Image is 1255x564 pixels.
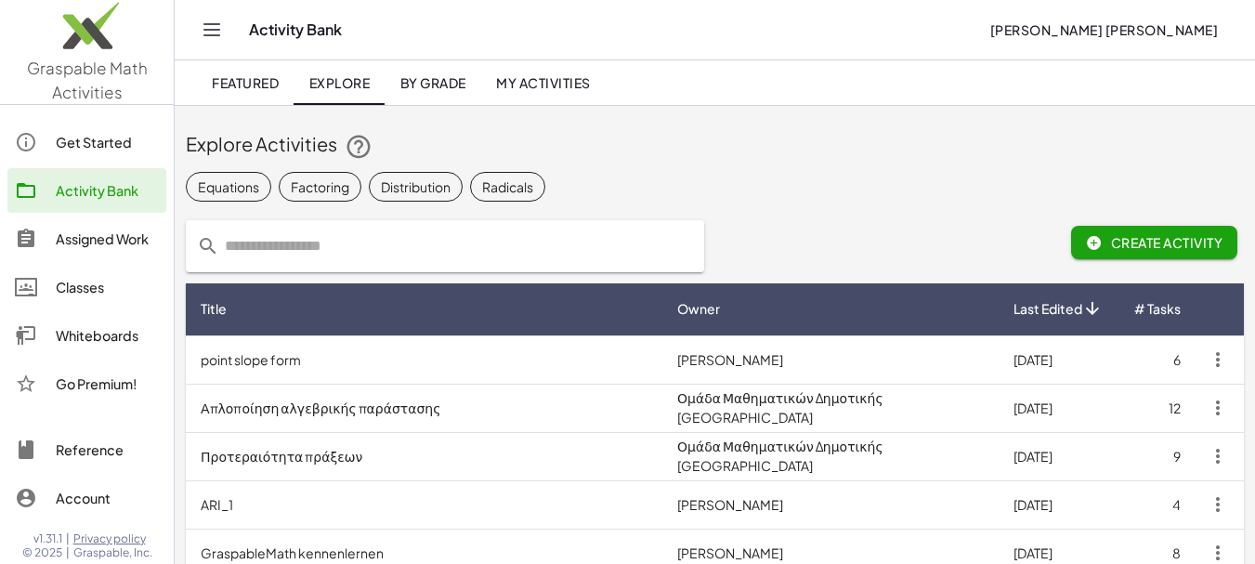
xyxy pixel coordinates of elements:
span: © 2025 [22,545,62,560]
td: Ομάδα Μαθηματικών Δημοτικής [GEOGRAPHIC_DATA] [662,384,999,432]
a: Reference [7,427,166,472]
div: Go Premium! [56,373,159,395]
span: Graspable Math Activities [27,58,148,102]
td: [PERSON_NAME] [662,480,999,529]
span: Owner [677,299,720,319]
button: Toggle navigation [197,15,227,45]
span: | [66,545,70,560]
button: [PERSON_NAME] [PERSON_NAME] [974,13,1233,46]
a: Account [7,476,166,520]
div: Equations [198,177,259,197]
td: [DATE] [999,432,1118,480]
div: Radicals [482,177,533,197]
span: Last Edited [1013,299,1082,319]
td: 12 [1118,384,1196,432]
a: Assigned Work [7,216,166,261]
a: Privacy policy [73,531,152,546]
span: Explore [308,74,370,91]
td: point slope form [186,335,662,384]
span: By Grade [399,74,465,91]
a: Get Started [7,120,166,164]
div: Get Started [56,131,159,153]
div: Distribution [381,177,451,197]
td: [DATE] [999,384,1118,432]
span: Title [201,299,227,319]
span: # Tasks [1134,299,1181,319]
a: Activity Bank [7,168,166,213]
td: Προτεραιότητα πράξεων [186,432,662,480]
div: Assigned Work [56,228,159,250]
div: Explore Activities [186,131,1244,161]
button: Create Activity [1071,226,1237,259]
a: Whiteboards [7,313,166,358]
div: Activity Bank [56,179,159,202]
td: [DATE] [999,480,1118,529]
span: Create Activity [1086,234,1222,251]
td: Ομάδα Μαθηματικών Δημοτικής [GEOGRAPHIC_DATA] [662,432,999,480]
span: Featured [212,74,279,91]
div: Account [56,487,159,509]
span: | [66,531,70,546]
span: Graspable, Inc. [73,545,152,560]
span: My Activities [496,74,591,91]
div: Whiteboards [56,324,159,347]
div: Factoring [291,177,349,197]
td: [PERSON_NAME] [662,335,999,384]
td: Απλοποίηση αλγεβρικής παράστασης [186,384,662,432]
td: 6 [1118,335,1196,384]
td: 4 [1118,480,1196,529]
td: [DATE] [999,335,1118,384]
span: [PERSON_NAME] [PERSON_NAME] [989,21,1218,38]
span: v1.31.1 [33,531,62,546]
i: prepended action [197,235,219,257]
td: 9 [1118,432,1196,480]
div: Reference [56,439,159,461]
div: Classes [56,276,159,298]
td: ARI_1 [186,480,662,529]
a: Classes [7,265,166,309]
